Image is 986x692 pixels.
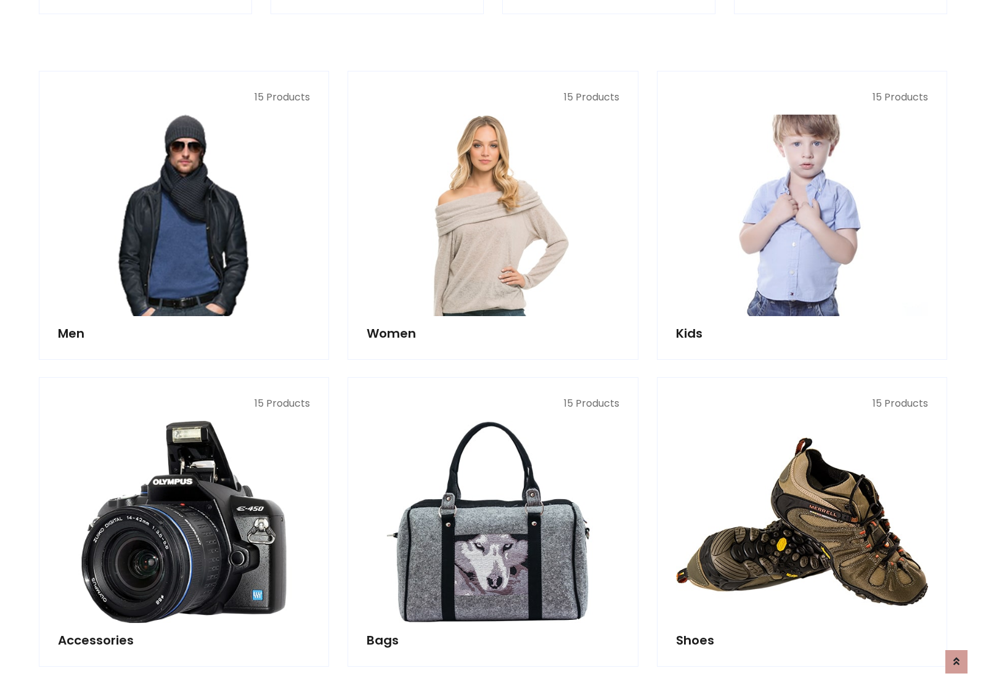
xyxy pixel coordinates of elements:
[58,90,310,105] p: 15 Products
[58,396,310,411] p: 15 Products
[676,396,928,411] p: 15 Products
[676,90,928,105] p: 15 Products
[676,633,928,648] h5: Shoes
[367,326,619,341] h5: Women
[58,326,310,341] h5: Men
[367,633,619,648] h5: Bags
[58,633,310,648] h5: Accessories
[367,90,619,105] p: 15 Products
[676,326,928,341] h5: Kids
[367,396,619,411] p: 15 Products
